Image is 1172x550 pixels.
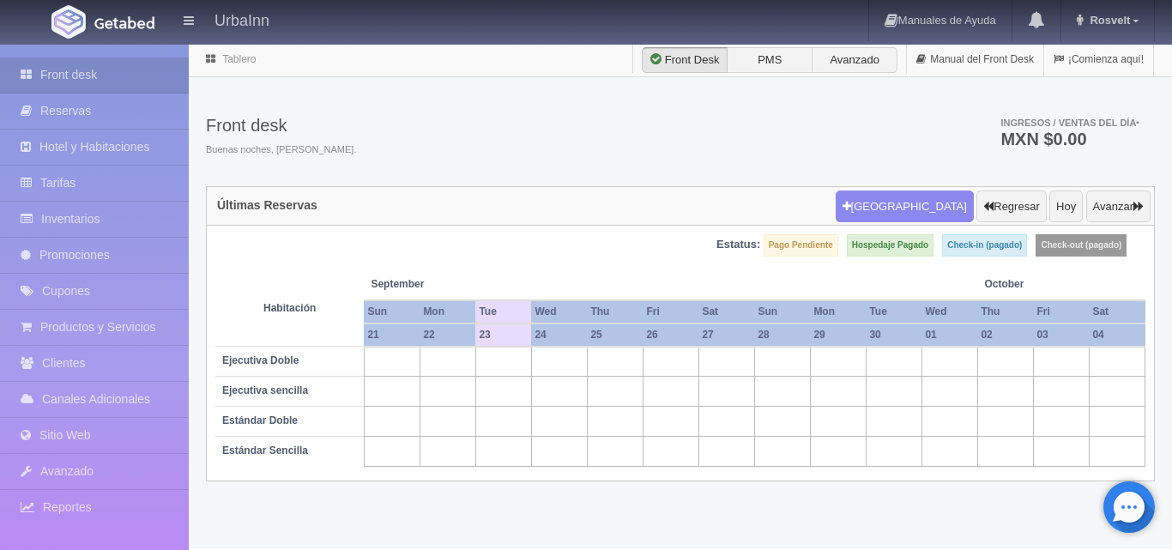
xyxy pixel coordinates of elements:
[921,300,977,323] th: Wed
[222,53,256,65] a: Tablero
[222,354,299,366] b: Ejecutiva Doble
[1033,323,1089,347] th: 03
[921,323,977,347] th: 01
[754,300,810,323] th: Sun
[475,323,531,347] th: 23
[475,300,531,323] th: Tue
[1044,43,1153,76] a: ¡Comienza aquí!
[847,234,933,257] label: Hospedaje Pagado
[716,237,760,253] label: Estatus:
[977,323,1033,347] th: 02
[1049,190,1083,223] button: Hoy
[263,302,316,314] strong: Habitación
[364,323,420,347] th: 21
[222,384,308,396] b: Ejecutiva sencilla
[420,323,475,347] th: 22
[217,199,317,212] h4: Últimas Reservas
[222,414,298,426] b: Estándar Doble
[764,234,838,257] label: Pago Pendiente
[1000,118,1139,128] span: Ingresos / Ventas del día
[984,277,1082,292] span: October
[1086,190,1151,223] button: Avanzar
[866,323,921,347] th: 30
[810,300,866,323] th: Mon
[94,16,154,29] img: Getabed
[642,47,728,73] label: Front Desk
[531,323,587,347] th: 24
[754,323,810,347] th: 28
[587,300,643,323] th: Thu
[587,323,643,347] th: 25
[976,190,1046,223] button: Regresar
[1033,300,1089,323] th: Fri
[977,300,1033,323] th: Thu
[727,47,813,73] label: PMS
[1085,14,1130,27] span: Rosvelt
[698,300,754,323] th: Sat
[531,300,587,323] th: Wed
[214,9,269,30] h4: UrbaInn
[420,300,475,323] th: Mon
[364,300,420,323] th: Sun
[942,234,1027,257] label: Check-in (pagado)
[222,444,308,456] b: Estándar Sencilla
[836,190,974,223] button: [GEOGRAPHIC_DATA]
[1000,130,1139,148] h3: MXN $0.00
[371,277,468,292] span: September
[698,323,754,347] th: 27
[907,43,1043,76] a: Manual del Front Desk
[812,47,897,73] label: Avanzado
[1036,234,1127,257] label: Check-out (pagado)
[866,300,921,323] th: Tue
[1089,323,1145,347] th: 04
[51,5,86,39] img: Getabed
[810,323,866,347] th: 29
[1089,300,1145,323] th: Sat
[643,323,698,347] th: 26
[206,116,356,135] h3: Front desk
[643,300,698,323] th: Fri
[206,143,356,157] span: Buenas noches, [PERSON_NAME].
